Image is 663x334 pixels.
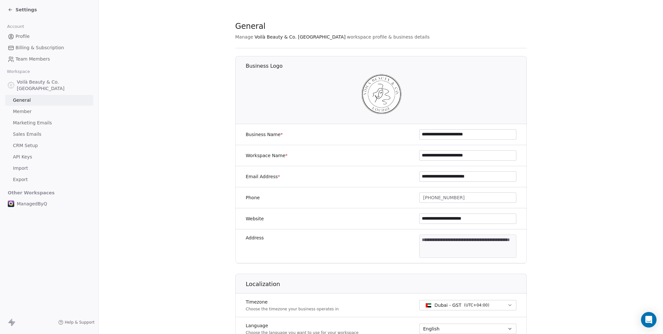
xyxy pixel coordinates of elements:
span: English [423,326,440,332]
span: General [13,97,31,104]
a: Settings [8,6,37,13]
span: Workspace [4,67,33,76]
span: Import [13,165,28,172]
a: Marketing Emails [5,118,93,128]
span: CRM Setup [13,142,38,149]
a: Export [5,174,93,185]
span: Sales Emails [13,131,41,138]
a: General [5,95,93,106]
span: Marketing Emails [13,120,52,126]
label: Business Name [246,131,283,138]
button: [PHONE_NUMBER] [419,192,516,203]
span: Export [13,176,28,183]
p: Choose the timezone your business operates in [246,306,339,312]
span: ( UTC+04:00 ) [464,302,489,308]
a: API Keys [5,152,93,162]
label: Language [246,322,358,329]
label: Email Address [246,173,280,180]
a: Import [5,163,93,174]
h1: Localization [246,280,527,288]
span: Profile [16,33,30,40]
span: Voilà Beauty & Co. [GEOGRAPHIC_DATA] [17,79,91,92]
label: Workspace Name [246,152,287,159]
img: Stripe.png [8,201,14,207]
span: General [235,21,266,31]
span: API Keys [13,154,32,160]
a: CRM Setup [5,140,93,151]
span: Member [13,108,32,115]
span: Other Workspaces [5,188,57,198]
label: Phone [246,194,260,201]
span: Settings [16,6,37,13]
a: Member [5,106,93,117]
span: ManagedByQ [17,201,47,207]
label: Website [246,215,264,222]
span: Account [4,22,27,31]
span: Team Members [16,56,50,63]
div: Open Intercom Messenger [641,312,657,328]
span: Help & Support [65,320,95,325]
span: Manage [235,34,253,40]
span: [PHONE_NUMBER] [423,194,465,201]
h1: Business Logo [246,63,527,70]
span: Voilà Beauty & Co. [GEOGRAPHIC_DATA] [254,34,345,40]
label: Address [246,235,264,241]
img: Voila_Beauty_And_Co_Logo.png [8,82,14,88]
a: Profile [5,31,93,42]
a: Billing & Subscription [5,42,93,53]
a: Help & Support [58,320,95,325]
img: Voila_Beauty_And_Co_Logo.png [360,74,402,115]
label: Timezone [246,299,339,305]
span: Dubai - GST [434,302,461,308]
button: Dubai - GST(UTC+04:00) [419,300,516,310]
span: workspace profile & business details [347,34,430,40]
a: Sales Emails [5,129,93,140]
a: Team Members [5,54,93,64]
span: Billing & Subscription [16,44,64,51]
